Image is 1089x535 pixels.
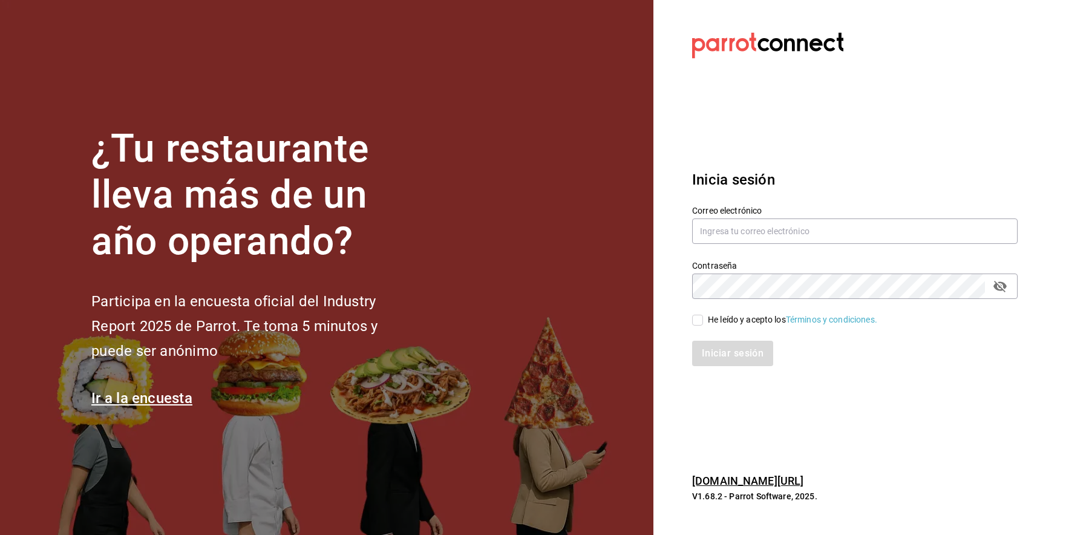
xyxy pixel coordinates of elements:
label: Contraseña [692,261,1018,269]
p: V1.68.2 - Parrot Software, 2025. [692,490,1018,502]
a: [DOMAIN_NAME][URL] [692,474,803,487]
a: Términos y condiciones. [786,315,877,324]
button: passwordField [990,276,1010,297]
h2: Participa en la encuesta oficial del Industry Report 2025 de Parrot. Te toma 5 minutos y puede se... [91,289,418,363]
label: Correo electrónico [692,206,1018,214]
div: He leído y acepto los [708,313,877,326]
a: Ir a la encuesta [91,390,192,407]
h3: Inicia sesión [692,169,1018,191]
input: Ingresa tu correo electrónico [692,218,1018,244]
h1: ¿Tu restaurante lleva más de un año operando? [91,126,418,265]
